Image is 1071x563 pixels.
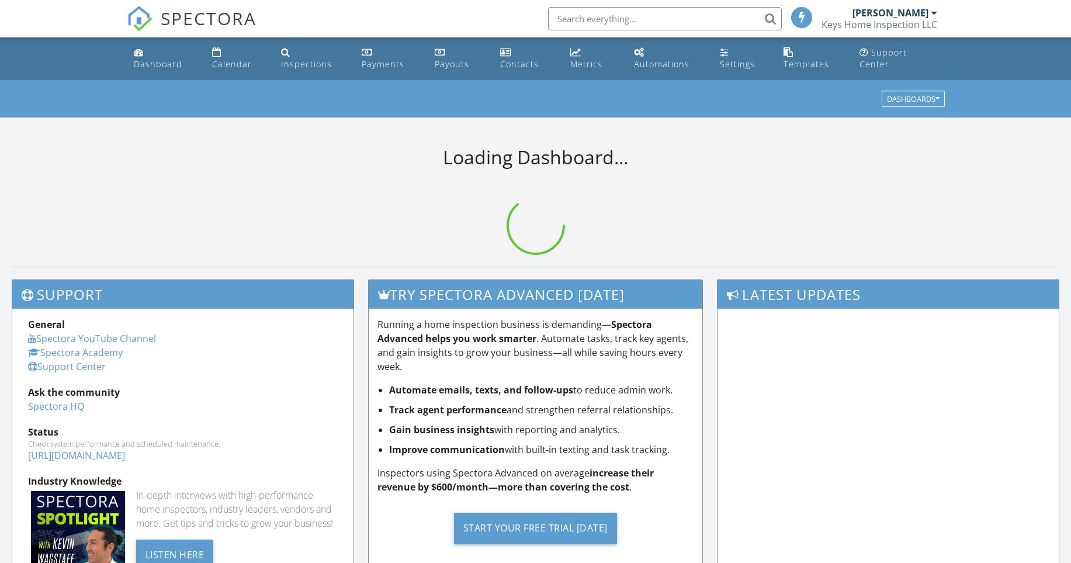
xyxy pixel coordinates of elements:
[389,423,694,437] li: with reporting and analytics.
[28,346,123,359] a: Spectora Academy
[389,403,694,417] li: and strengthen referral relationships.
[435,58,469,70] div: Payouts
[134,58,182,70] div: Dashboard
[548,7,782,30] input: Search everything...
[127,16,257,40] a: SPECTORA
[161,6,257,30] span: SPECTORA
[28,449,125,462] a: [URL][DOMAIN_NAME]
[28,400,84,413] a: Spectora HQ
[28,425,338,439] div: Status
[377,317,694,374] p: Running a home inspection business is demanding— . Automate tasks, track key agents, and gain ins...
[362,58,404,70] div: Payments
[377,318,652,345] strong: Spectora Advanced helps you work smarter
[859,47,907,70] div: Support Center
[779,42,845,75] a: Templates
[852,7,928,19] div: [PERSON_NAME]
[629,42,706,75] a: Automations (Basic)
[882,91,945,108] button: Dashboards
[276,42,347,75] a: Inspections
[136,548,214,561] a: Listen Here
[887,95,940,103] div: Dashboards
[281,58,332,70] div: Inspections
[566,42,620,75] a: Metrics
[377,503,694,553] a: Start Your Free Trial [DATE]
[369,280,703,309] h3: Try spectora advanced [DATE]
[822,19,937,30] div: Keys Home Inspection LLC
[454,513,617,544] div: Start Your Free Trial [DATE]
[500,58,539,70] div: Contacts
[207,42,268,75] a: Calendar
[495,42,556,75] a: Contacts
[28,439,338,448] div: Check system performance and scheduled maintenance.
[377,467,654,493] strong: increase their revenue by $600/month—more than covering the cost
[389,443,694,457] li: with built-in texting and task tracking.
[784,58,829,70] div: Templates
[715,42,770,75] a: Settings
[129,42,198,75] a: Dashboard
[718,280,1059,309] h3: Latest Updates
[28,332,156,345] a: Spectora YouTube Channel
[720,58,755,70] div: Settings
[389,383,694,397] li: to reduce admin work.
[28,360,106,373] a: Support Center
[855,42,942,75] a: Support Center
[430,42,486,75] a: Payouts
[634,58,689,70] div: Automations
[377,466,694,494] p: Inspectors using Spectora Advanced on average .
[570,58,602,70] div: Metrics
[28,474,338,488] div: Industry Knowledge
[389,403,507,416] strong: Track agent performance
[357,42,421,75] a: Payments
[12,280,353,309] h3: Support
[389,384,573,396] strong: Automate emails, texts, and follow-ups
[127,6,152,32] img: The Best Home Inspection Software - Spectora
[212,58,252,70] div: Calendar
[28,318,65,331] strong: General
[389,423,494,436] strong: Gain business insights
[389,443,505,456] strong: Improve communication
[28,385,338,399] div: Ask the community
[136,488,338,530] div: In-depth interviews with high-performance home inspectors, industry leaders, vendors and more. Ge...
